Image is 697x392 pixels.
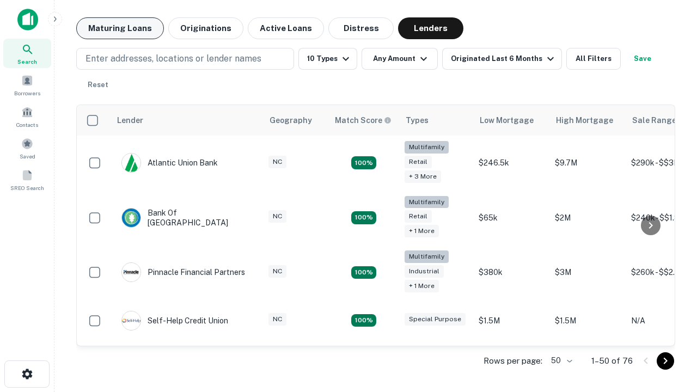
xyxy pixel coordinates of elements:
div: High Mortgage [556,114,613,127]
a: Contacts [3,102,51,131]
span: Search [17,57,37,66]
button: Save your search to get updates of matches that match your search criteria. [625,48,660,70]
button: All Filters [566,48,621,70]
div: Matching Properties: 14, hasApolloMatch: undefined [351,266,376,279]
div: Low Mortgage [480,114,534,127]
div: Special Purpose [405,313,466,326]
td: $2M [549,191,626,246]
td: $246.5k [473,136,549,191]
img: picture [122,154,140,172]
button: 10 Types [298,48,357,70]
div: Lender [117,114,143,127]
div: Multifamily [405,196,449,209]
img: picture [122,263,140,281]
img: picture [122,311,140,330]
button: Originated Last 6 Months [442,48,562,70]
button: Lenders [398,17,463,39]
p: 1–50 of 76 [591,354,633,367]
td: $380k [473,245,549,300]
a: Search [3,39,51,68]
span: Contacts [16,120,38,129]
div: Types [406,114,429,127]
div: Industrial [405,265,444,278]
h6: Match Score [335,114,389,126]
button: Active Loans [248,17,324,39]
div: Atlantic Union Bank [121,153,218,173]
button: Go to next page [657,352,674,370]
div: Self-help Credit Union [121,311,228,330]
button: Any Amount [362,48,438,70]
a: Borrowers [3,70,51,100]
div: Sale Range [632,114,676,127]
div: Matching Properties: 10, hasApolloMatch: undefined [351,156,376,169]
div: Retail [405,210,432,223]
td: $1.5M [473,300,549,341]
span: Borrowers [14,89,40,97]
th: Lender [111,105,263,136]
td: $1.5M [549,300,626,341]
th: Types [399,105,473,136]
div: Pinnacle Financial Partners [121,262,245,282]
div: Bank Of [GEOGRAPHIC_DATA] [121,208,252,228]
div: Matching Properties: 17, hasApolloMatch: undefined [351,211,376,224]
div: Matching Properties: 11, hasApolloMatch: undefined [351,314,376,327]
p: Rows per page: [484,354,542,367]
button: Enter addresses, locations or lender names [76,48,294,70]
td: $9.7M [549,136,626,191]
a: Saved [3,133,51,163]
span: SREO Search [10,183,44,192]
div: + 1 more [405,225,439,237]
div: Capitalize uses an advanced AI algorithm to match your search with the best lender. The match sco... [335,114,392,126]
div: Retail [405,156,432,168]
td: $3M [549,245,626,300]
th: Low Mortgage [473,105,549,136]
div: + 1 more [405,280,439,292]
p: Enter addresses, locations or lender names [85,52,261,65]
img: picture [122,209,140,227]
div: NC [268,156,286,168]
button: Distress [328,17,394,39]
iframe: Chat Widget [643,270,697,322]
div: + 3 more [405,170,441,183]
div: NC [268,210,286,223]
a: SREO Search [3,165,51,194]
button: Maturing Loans [76,17,164,39]
div: Multifamily [405,141,449,154]
div: Multifamily [405,250,449,263]
img: capitalize-icon.png [17,9,38,30]
button: Originations [168,17,243,39]
div: 50 [547,353,574,369]
div: NC [268,265,286,278]
th: Geography [263,105,328,136]
span: Saved [20,152,35,161]
th: Capitalize uses an advanced AI algorithm to match your search with the best lender. The match sco... [328,105,399,136]
button: Reset [81,74,115,96]
div: Geography [270,114,312,127]
td: $65k [473,191,549,246]
div: Originated Last 6 Months [451,52,557,65]
th: High Mortgage [549,105,626,136]
div: NC [268,313,286,326]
